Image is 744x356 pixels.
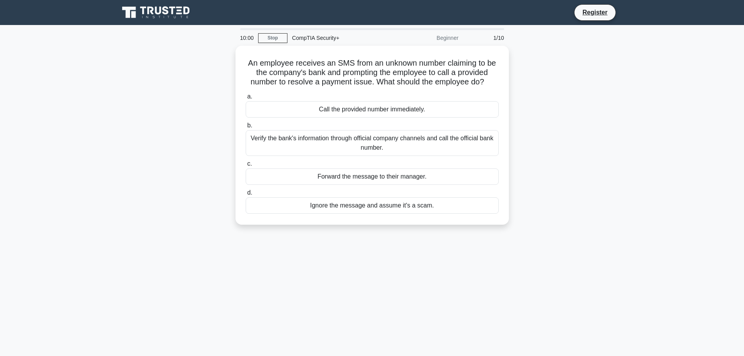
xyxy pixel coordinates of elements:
[247,93,252,100] span: a.
[246,101,499,118] div: Call the provided number immediately.
[395,30,463,46] div: Beginner
[247,189,252,196] span: d.
[246,197,499,214] div: Ignore the message and assume it's a scam.
[245,58,500,87] h5: An employee receives an SMS from an unknown number claiming to be the company's bank and promptin...
[258,33,287,43] a: Stop
[247,160,252,167] span: c.
[578,7,612,17] a: Register
[246,168,499,185] div: Forward the message to their manager.
[246,130,499,156] div: Verify the bank's information through official company channels and call the official bank number.
[287,30,395,46] div: CompTIA Security+
[463,30,509,46] div: 1/10
[236,30,258,46] div: 10:00
[247,122,252,129] span: b.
